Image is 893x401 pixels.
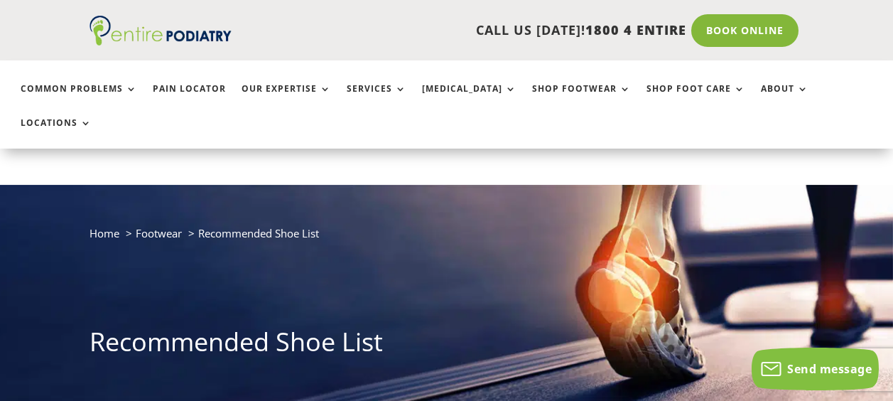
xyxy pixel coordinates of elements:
[585,21,686,38] span: 1800 4 ENTIRE
[90,16,232,46] img: logo (1)
[153,84,226,114] a: Pain Locator
[347,84,406,114] a: Services
[90,224,804,253] nav: breadcrumb
[646,84,745,114] a: Shop Foot Care
[787,361,872,377] span: Send message
[752,348,879,390] button: Send message
[761,84,808,114] a: About
[691,14,799,47] a: Book Online
[198,226,319,240] span: Recommended Shoe List
[21,84,137,114] a: Common Problems
[532,84,631,114] a: Shop Footwear
[422,84,516,114] a: [MEDICAL_DATA]
[90,324,804,367] h1: Recommended Shoe List
[242,84,331,114] a: Our Expertise
[90,34,232,48] a: Entire Podiatry
[136,226,182,240] a: Footwear
[21,118,92,149] a: Locations
[90,226,119,240] a: Home
[249,21,686,40] p: CALL US [DATE]!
